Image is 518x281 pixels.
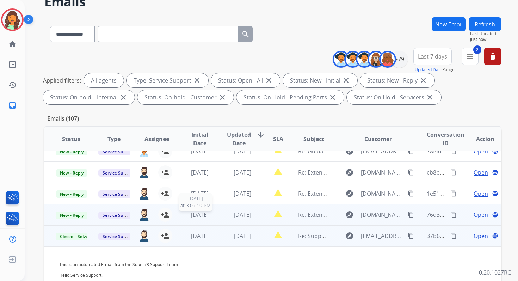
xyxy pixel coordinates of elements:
mat-icon: search [241,30,250,38]
span: Status [62,135,80,143]
span: [DATE] [234,211,251,219]
span: 2 [473,45,481,54]
span: New - Reply [56,212,88,219]
button: Refresh [469,17,501,31]
img: agent-avatar [138,230,150,242]
span: Service Support [98,169,138,177]
span: Subject [303,135,324,143]
span: Open [474,189,488,198]
span: Open [474,147,488,155]
div: Status: New - Initial [283,73,357,87]
mat-icon: language [492,233,498,239]
mat-icon: language [492,169,498,176]
button: Updated Date [415,67,442,73]
mat-icon: arrow_downward [257,130,265,139]
div: Status: Open - All [211,73,280,87]
mat-icon: content_copy [408,190,414,197]
span: [DOMAIN_NAME][EMAIL_ADDRESS][DOMAIN_NAME] [361,189,404,198]
mat-icon: content_copy [408,148,414,154]
span: [DATE] [234,232,251,240]
mat-icon: content_copy [450,169,457,176]
mat-icon: explore [345,232,354,240]
p: Emails (107) [44,114,82,123]
mat-icon: report_problem [274,167,282,176]
button: New Email [432,17,466,31]
span: Conversation ID [427,130,464,147]
mat-icon: menu [466,52,474,61]
mat-icon: report_problem [274,231,282,239]
span: Customer [364,135,392,143]
mat-icon: explore [345,189,354,198]
div: Status: On-hold – Internal [43,90,135,104]
span: [DATE] [191,147,209,155]
mat-icon: explore [345,168,354,177]
mat-icon: content_copy [450,190,457,197]
mat-icon: home [8,40,17,48]
span: [DATE] [234,190,251,197]
span: New - Reply [56,169,88,177]
span: [DATE] [234,147,251,155]
span: at 3:07:19 PM [180,202,211,209]
mat-icon: close [328,93,337,102]
mat-icon: close [426,93,434,102]
span: [DATE] [234,169,251,176]
div: Status: New - Reply [360,73,434,87]
img: agent-avatar [138,209,150,221]
span: [DATE] [191,190,209,197]
span: Last 7 days [418,55,447,58]
mat-icon: report_problem [274,188,282,197]
mat-icon: language [492,148,498,154]
mat-icon: explore [345,147,354,155]
span: Open [474,210,488,219]
mat-icon: content_copy [450,148,457,154]
div: Status: On Hold - Pending Parts [236,90,344,104]
mat-icon: content_copy [408,212,414,218]
span: [EMAIL_ADDRESS][DOMAIN_NAME] [361,232,404,240]
div: +79 [391,51,408,68]
span: [DATE] [191,169,209,176]
mat-icon: close [342,76,350,85]
mat-icon: content_copy [408,233,414,239]
mat-icon: explore [345,210,354,219]
p: This is an automated E-mail from the Super73 Support Team. [59,262,401,268]
mat-icon: close [193,76,201,85]
mat-icon: history [8,81,17,89]
img: avatar [2,10,22,30]
div: Status: On Hold - Servicers [347,90,441,104]
mat-icon: content_copy [450,212,457,218]
span: New - Reply [56,190,88,198]
span: Range [415,67,455,73]
span: Service Support [98,148,138,155]
span: [DOMAIN_NAME][EMAIL_ADDRESS][DOMAIN_NAME] [361,210,404,219]
mat-icon: person_add [161,147,169,155]
mat-icon: close [119,93,128,102]
span: Closed – Solved [56,233,95,240]
button: Last 7 days [413,48,452,65]
mat-icon: report_problem [274,209,282,218]
mat-icon: close [218,93,227,102]
span: Service Support [98,233,138,240]
img: agent-avatar [138,166,150,178]
span: Assignee [144,135,169,143]
img: agent-avatar [138,188,150,200]
mat-icon: content_copy [450,233,457,239]
p: Hello Service Support, [59,272,401,279]
span: [DATE] [180,195,211,202]
span: Updated Date [227,130,251,147]
p: Applied filters: [43,76,81,85]
div: Status: On-hold - Customer [137,90,234,104]
p: 0.20.1027RC [479,268,511,277]
mat-icon: language [492,190,498,197]
span: [DATE] [191,211,209,219]
span: [DATE] [191,232,209,240]
span: Open [474,168,488,177]
span: Service Support [98,212,138,219]
span: Service Support [98,190,138,198]
span: New - Reply [56,148,88,155]
mat-icon: person_add [161,168,169,177]
span: Open [474,232,488,240]
span: Initial Date [184,130,215,147]
mat-icon: list_alt [8,60,17,69]
span: SLA [273,135,283,143]
span: [DOMAIN_NAME][EMAIL_ADDRESS][DOMAIN_NAME] [361,168,404,177]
